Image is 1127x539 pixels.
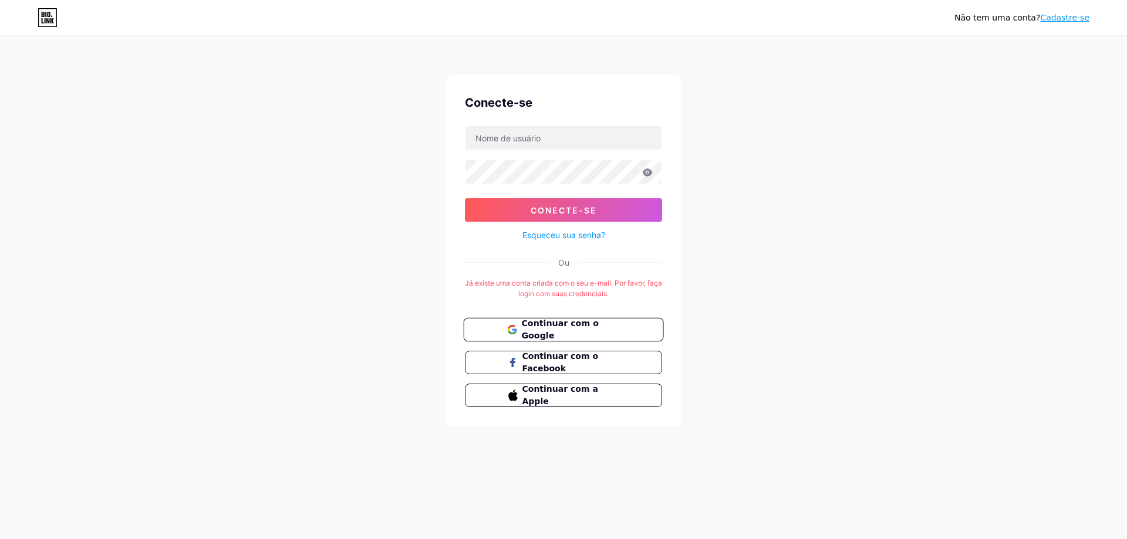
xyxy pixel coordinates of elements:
input: Nome de usuário [465,126,662,150]
font: Ou [558,257,569,267]
a: Cadastre-se [1040,13,1089,22]
font: Continuar com o Google [521,318,598,341]
font: Continuar com a Apple [522,384,598,406]
font: Conecte-se [465,96,532,110]
a: Esqueceu sua senha? [522,229,605,241]
font: Esqueceu sua senha? [522,230,605,240]
a: Continuar com o Google [465,318,662,341]
button: Continuar com a Apple [465,384,662,407]
button: Continuar com o Google [463,318,663,342]
font: Não tem uma conta? [954,13,1040,22]
button: Continuar com o Facebook [465,351,662,374]
button: Conecte-se [465,198,662,222]
font: Conecte-se [531,205,597,215]
font: Continuar com o Facebook [522,351,599,373]
font: Já existe uma conta criada com o seu e-mail. Por favor, faça login com suas credenciais. [465,279,662,298]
